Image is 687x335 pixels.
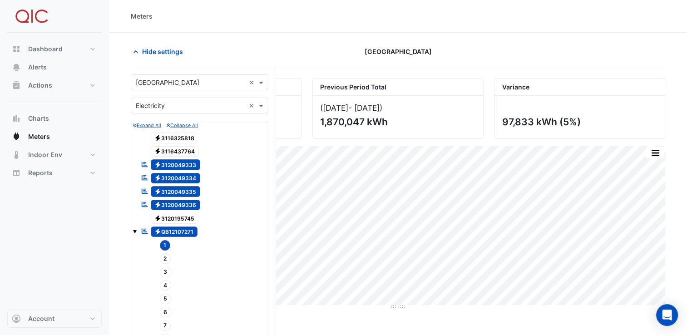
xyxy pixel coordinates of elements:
[313,79,483,96] div: Previous Period Total
[28,81,52,90] span: Actions
[11,7,52,25] img: Company Logo
[131,11,153,21] div: Meters
[141,227,149,235] fa-icon: Reportable
[320,103,475,113] div: ([DATE] )
[151,213,199,224] span: 3120195745
[7,146,102,164] button: Indoor Env
[28,63,47,72] span: Alerts
[160,320,171,331] span: 7
[28,168,53,177] span: Reports
[7,128,102,146] button: Meters
[7,109,102,128] button: Charts
[160,267,172,277] span: 3
[160,253,171,264] span: 2
[151,146,199,157] span: 3116437764
[160,307,172,317] span: 6
[12,150,21,159] app-icon: Indoor Env
[495,79,665,96] div: Variance
[656,304,678,326] div: Open Intercom Messenger
[151,173,201,184] span: 3120049334
[646,147,664,158] button: More Options
[12,132,21,141] app-icon: Meters
[141,160,149,168] fa-icon: Reportable
[12,81,21,90] app-icon: Actions
[151,159,201,170] span: 3120049333
[160,294,172,304] span: 5
[154,134,161,141] fa-icon: Electricity
[154,175,161,182] fa-icon: Electricity
[151,186,201,197] span: 3120049335
[502,116,656,128] div: 97,833 kWh (5%)
[12,168,21,177] app-icon: Reports
[154,161,161,168] fa-icon: Electricity
[12,63,21,72] app-icon: Alerts
[131,44,189,59] button: Hide settings
[133,123,161,128] small: Expand All
[154,148,161,155] fa-icon: Electricity
[151,227,198,237] span: QB12107271
[28,132,50,141] span: Meters
[141,174,149,182] fa-icon: Reportable
[320,116,474,128] div: 1,870,047 kWh
[167,123,198,128] small: Collapse All
[142,47,183,56] span: Hide settings
[154,215,161,222] fa-icon: Electricity
[154,228,161,235] fa-icon: Electricity
[141,201,149,208] fa-icon: Reportable
[7,58,102,76] button: Alerts
[249,101,257,110] span: Clear
[28,114,49,123] span: Charts
[154,202,161,208] fa-icon: Electricity
[151,200,201,211] span: 3120049336
[7,76,102,94] button: Actions
[364,47,431,56] span: [GEOGRAPHIC_DATA]
[151,133,199,143] span: 3116325818
[167,121,198,129] button: Collapse All
[7,40,102,58] button: Dashboard
[160,240,171,251] span: 1
[7,164,102,182] button: Reports
[249,78,257,87] span: Clear
[28,44,63,54] span: Dashboard
[141,187,149,195] fa-icon: Reportable
[12,114,21,123] app-icon: Charts
[154,188,161,195] fa-icon: Electricity
[160,280,172,291] span: 4
[28,314,54,323] span: Account
[28,150,62,159] span: Indoor Env
[7,310,102,328] button: Account
[133,121,161,129] button: Expand All
[12,44,21,54] app-icon: Dashboard
[348,103,380,113] span: - [DATE]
